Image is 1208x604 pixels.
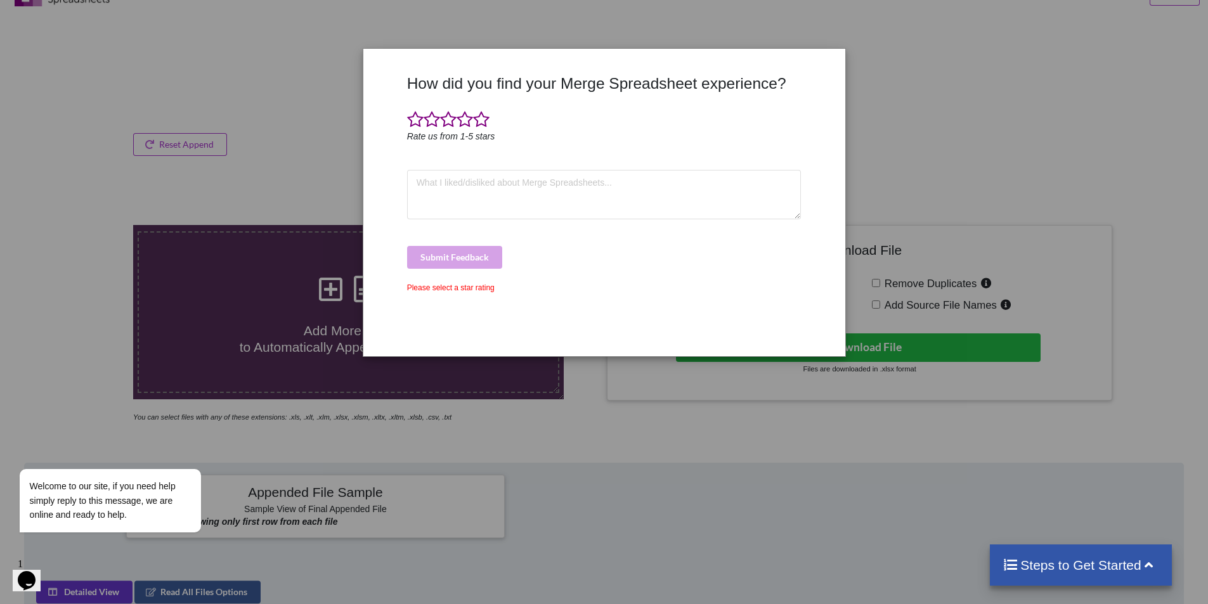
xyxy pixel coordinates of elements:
[13,553,53,591] iframe: chat widget
[13,354,241,547] iframe: chat widget
[407,131,495,141] i: Rate us from 1-5 stars
[407,74,802,93] h3: How did you find your Merge Spreadsheet experience?
[407,282,802,293] div: Please select a star rating
[1003,557,1159,573] h4: Steps to Get Started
